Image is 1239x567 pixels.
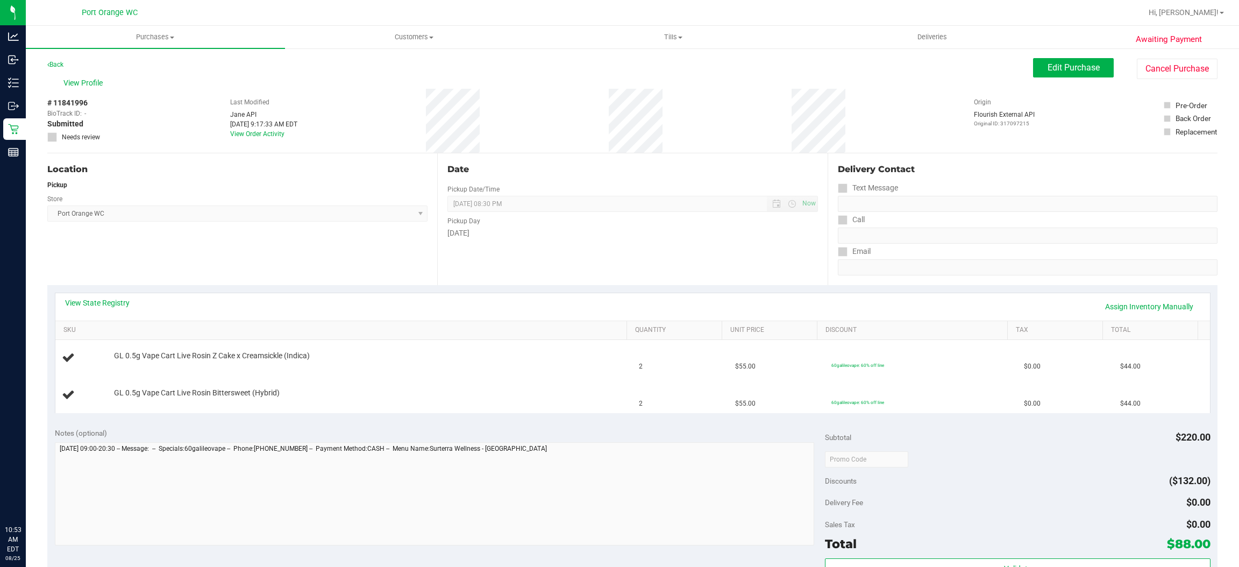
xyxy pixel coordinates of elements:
[635,326,717,335] a: Quantity
[63,77,106,89] span: View Profile
[84,109,86,118] span: -
[47,97,88,109] span: # 11841996
[974,119,1035,127] p: Original ID: 317097215
[639,399,643,409] span: 2
[114,388,280,398] span: GL 0.5g Vape Cart Live Rosin Bittersweet (Hybrid)
[974,97,991,107] label: Origin
[62,132,100,142] span: Needs review
[1176,431,1210,443] span: $220.00
[1149,8,1219,17] span: Hi, [PERSON_NAME]!
[8,31,19,42] inline-svg: Analytics
[47,61,63,68] a: Back
[825,326,1003,335] a: Discount
[5,525,21,554] p: 10:53 AM EDT
[838,180,898,196] label: Text Message
[831,363,884,368] span: 60galileovape: 60% off line
[1033,58,1114,77] button: Edit Purchase
[8,124,19,134] inline-svg: Retail
[285,26,544,48] a: Customers
[1137,59,1217,79] button: Cancel Purchase
[831,400,884,405] span: 60galileovape: 60% off line
[1186,519,1210,530] span: $0.00
[838,244,871,259] label: Email
[47,194,62,204] label: Store
[63,326,622,335] a: SKU
[639,362,643,372] span: 2
[114,351,310,361] span: GL 0.5g Vape Cart Live Rosin Z Cake x Creamsickle (Indica)
[1176,126,1217,137] div: Replacement
[825,536,857,551] span: Total
[5,554,21,562] p: 08/25
[825,451,908,467] input: Promo Code
[47,163,428,176] div: Location
[544,32,802,42] span: Tills
[26,26,285,48] a: Purchases
[447,216,480,226] label: Pickup Day
[286,32,544,42] span: Customers
[65,297,130,308] a: View State Registry
[1016,326,1098,335] a: Tax
[974,110,1035,127] div: Flourish External API
[447,185,500,194] label: Pickup Date/Time
[26,32,285,42] span: Purchases
[1048,62,1100,73] span: Edit Purchase
[903,32,962,42] span: Deliveries
[1024,362,1041,372] span: $0.00
[735,399,756,409] span: $55.00
[735,362,756,372] span: $55.00
[825,520,855,529] span: Sales Tax
[730,326,813,335] a: Unit Price
[544,26,803,48] a: Tills
[447,163,817,176] div: Date
[230,110,297,119] div: Jane API
[1176,113,1211,124] div: Back Order
[8,77,19,88] inline-svg: Inventory
[825,471,857,491] span: Discounts
[1098,297,1200,316] a: Assign Inventory Manually
[838,228,1217,244] input: Format: (999) 999-9999
[8,54,19,65] inline-svg: Inbound
[8,101,19,111] inline-svg: Outbound
[1120,362,1141,372] span: $44.00
[1024,399,1041,409] span: $0.00
[230,130,284,138] a: View Order Activity
[1111,326,1193,335] a: Total
[230,119,297,129] div: [DATE] 9:17:33 AM EDT
[803,26,1062,48] a: Deliveries
[447,228,817,239] div: [DATE]
[82,8,138,17] span: Port Orange WC
[825,498,863,507] span: Delivery Fee
[1136,33,1202,46] span: Awaiting Payment
[230,97,269,107] label: Last Modified
[47,181,67,189] strong: Pickup
[47,118,83,130] span: Submitted
[55,429,107,437] span: Notes (optional)
[11,481,43,513] iframe: Resource center
[825,433,851,442] span: Subtotal
[838,163,1217,176] div: Delivery Contact
[8,147,19,158] inline-svg: Reports
[838,212,865,228] label: Call
[1186,497,1210,508] span: $0.00
[1169,475,1210,486] span: ($132.00)
[1120,399,1141,409] span: $44.00
[47,109,82,118] span: BioTrack ID:
[1167,536,1210,551] span: $88.00
[1176,100,1207,111] div: Pre-Order
[838,196,1217,212] input: Format: (999) 999-9999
